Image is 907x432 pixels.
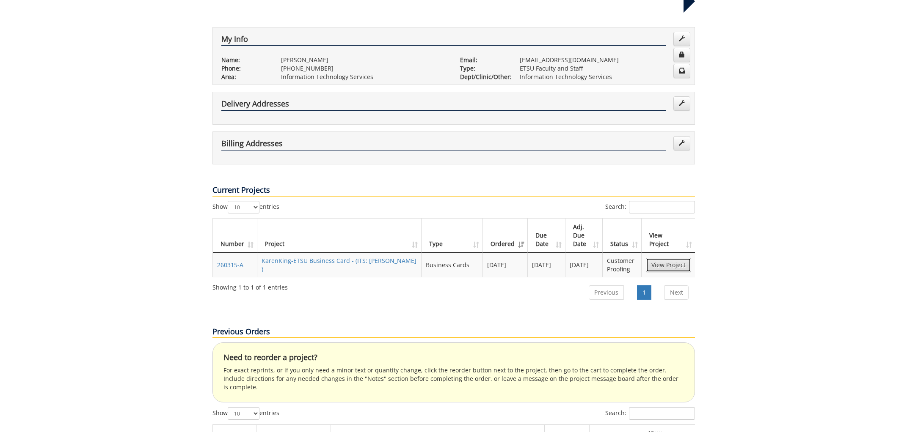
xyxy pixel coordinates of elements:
[673,136,690,150] a: Edit Addresses
[629,201,695,213] input: Search:
[646,258,691,272] a: View Project
[212,326,695,338] p: Previous Orders
[673,32,690,46] a: Edit Info
[605,201,695,213] label: Search:
[605,407,695,420] label: Search:
[460,64,507,73] p: Type:
[281,64,447,73] p: [PHONE_NUMBER]
[528,219,565,253] th: Due Date: activate to sort column ascending
[565,219,603,253] th: Adj. Due Date: activate to sort column ascending
[483,253,528,277] td: [DATE]
[629,407,695,420] input: Search:
[281,56,447,64] p: [PERSON_NAME]
[673,64,690,78] a: Change Communication Preferences
[212,407,279,420] label: Show entries
[460,73,507,81] p: Dept/Clinic/Other:
[217,261,243,269] a: 260315-A
[589,285,624,300] a: Previous
[262,257,416,273] a: KarenKing-ETSU Business Card - (ITS: [PERSON_NAME] )
[228,407,259,420] select: Showentries
[221,56,268,64] p: Name:
[212,280,288,292] div: Showing 1 to 1 of 1 entries
[212,201,279,213] label: Show entries
[221,73,268,81] p: Area:
[520,64,686,73] p: ETSU Faculty and Staff
[673,96,690,111] a: Edit Addresses
[460,56,507,64] p: Email:
[257,219,422,253] th: Project: activate to sort column ascending
[664,285,689,300] a: Next
[637,285,651,300] a: 1
[223,366,684,391] p: For exact reprints, or if you only need a minor text or quantity change, click the reorder button...
[221,100,666,111] h4: Delivery Addresses
[673,48,690,62] a: Change Password
[422,253,483,277] td: Business Cards
[213,219,257,253] th: Number: activate to sort column ascending
[603,219,641,253] th: Status: activate to sort column ascending
[221,64,268,73] p: Phone:
[422,219,483,253] th: Type: activate to sort column ascending
[228,201,259,213] select: Showentries
[281,73,447,81] p: Information Technology Services
[642,219,695,253] th: View Project: activate to sort column ascending
[221,139,666,150] h4: Billing Addresses
[603,253,641,277] td: Customer Proofing
[520,73,686,81] p: Information Technology Services
[565,253,603,277] td: [DATE]
[221,35,666,46] h4: My Info
[212,185,695,197] p: Current Projects
[528,253,565,277] td: [DATE]
[520,56,686,64] p: [EMAIL_ADDRESS][DOMAIN_NAME]
[483,219,528,253] th: Ordered: activate to sort column ascending
[223,353,684,362] h4: Need to reorder a project?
